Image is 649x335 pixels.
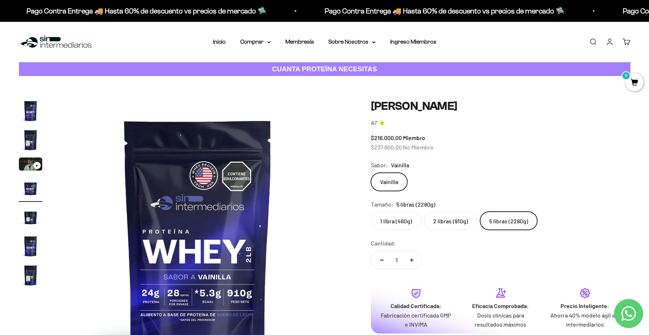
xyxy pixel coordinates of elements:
p: Pago Contra Entrega 🚚 Hasta 60% de descuento vs precios de mercado 🛸 [23,5,262,17]
a: 4.74.7 de 5.0 estrellas [371,119,630,127]
label: Cantidad: [371,239,396,248]
span: $237.600,00 [371,144,402,151]
p: Fabricación certificada GMP e INVIMA [380,311,452,329]
a: Ingreso Miembros [390,39,436,45]
p: Pago Contra Entrega 🚚 Hasta 60% de descuento vs precios de mercado 🛸 [321,5,561,17]
mark: 0 [622,71,630,80]
button: Ir al artículo 5 [19,206,42,231]
span: 5 libras (2280g) [396,200,435,209]
span: Miembro [403,134,425,141]
a: 0 [625,79,644,87]
h1: [PERSON_NAME] [371,99,630,113]
p: Dosis clínicas para resultados máximos [464,311,537,329]
strong: Eficacia Comprobada: [472,302,529,309]
img: Proteína Whey - Vainilla [19,176,42,200]
summary: Comprar [240,37,271,47]
img: Proteína Whey - Vainilla [19,206,42,229]
strong: Calidad Certificada: [391,302,442,309]
button: Aumentar cantidad [401,251,422,269]
legend: Tamaño: [371,200,393,209]
button: Ir al artículo 7 [19,264,42,289]
p: Ahorra 40% modelo ágil sin intermediarios [549,311,621,329]
a: Inicio [213,39,226,45]
span: 4.7 [371,119,377,127]
img: Proteína Whey - Vainilla [19,128,42,152]
img: Proteína Whey - Vainilla [19,99,42,123]
button: Ir al artículo 3 [19,157,42,173]
button: Ir al artículo 4 [19,176,42,202]
span: No Miembro [403,144,434,151]
legend: Sabor: [371,160,388,170]
strong: CUANTA PROTEÍNA NECESITAS [272,65,377,73]
button: Ir al artículo 6 [19,235,42,260]
summary: Sobre Nosotros [328,37,376,47]
span: $216.000,00 [371,134,402,141]
button: Ir al artículo 2 [19,128,42,154]
button: Reducir cantidad [371,251,392,269]
img: Proteína Whey - Vainilla [19,264,42,287]
a: Membresía [285,39,314,45]
span: Vainilla [391,160,409,170]
img: Proteína Whey - Vainilla [19,235,42,258]
a: CUANTA PROTEÍNA NECESITAS [19,62,630,76]
strong: Precio Inteligente: [561,302,609,309]
button: Ir al artículo 1 [19,99,42,125]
